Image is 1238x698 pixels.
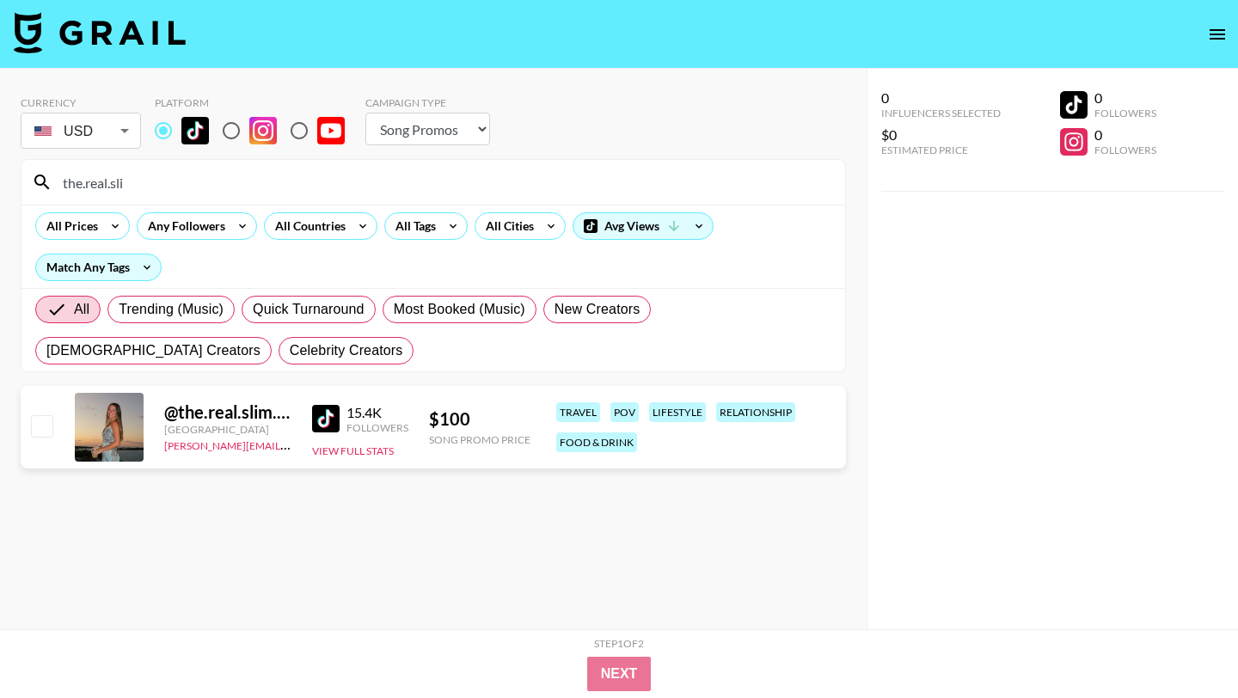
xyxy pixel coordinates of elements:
[155,96,359,109] div: Platform
[594,637,644,650] div: Step 1 of 2
[164,401,291,423] div: @ the.real.slim.sadieee
[52,168,835,196] input: Search by User Name
[346,421,408,434] div: Followers
[21,96,141,109] div: Currency
[475,213,537,239] div: All Cities
[587,657,652,691] button: Next
[24,116,138,146] div: USD
[249,117,277,144] img: Instagram
[881,144,1001,156] div: Estimated Price
[365,96,490,109] div: Campaign Type
[253,299,365,320] span: Quick Turnaround
[429,433,530,446] div: Song Promo Price
[119,299,224,320] span: Trending (Music)
[610,402,639,422] div: pov
[265,213,349,239] div: All Countries
[74,299,89,320] span: All
[881,126,1001,144] div: $0
[649,402,706,422] div: lifestyle
[716,402,795,422] div: relationship
[1094,89,1156,107] div: 0
[556,402,600,422] div: travel
[312,405,340,432] img: TikTok
[317,117,345,144] img: YouTube
[14,12,186,53] img: Grail Talent
[138,213,229,239] div: Any Followers
[164,423,291,436] div: [GEOGRAPHIC_DATA]
[1094,126,1156,144] div: 0
[385,213,439,239] div: All Tags
[1094,107,1156,119] div: Followers
[1094,144,1156,156] div: Followers
[394,299,525,320] span: Most Booked (Music)
[290,340,403,361] span: Celebrity Creators
[555,299,640,320] span: New Creators
[556,432,637,452] div: food & drink
[164,436,500,452] a: [PERSON_NAME][EMAIL_ADDRESS][PERSON_NAME][DOMAIN_NAME]
[429,408,530,430] div: $ 100
[181,117,209,144] img: TikTok
[1200,17,1235,52] button: open drawer
[573,213,713,239] div: Avg Views
[312,444,394,457] button: View Full Stats
[36,213,101,239] div: All Prices
[46,340,260,361] span: [DEMOGRAPHIC_DATA] Creators
[881,107,1001,119] div: Influencers Selected
[881,89,1001,107] div: 0
[36,254,161,280] div: Match Any Tags
[346,404,408,421] div: 15.4K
